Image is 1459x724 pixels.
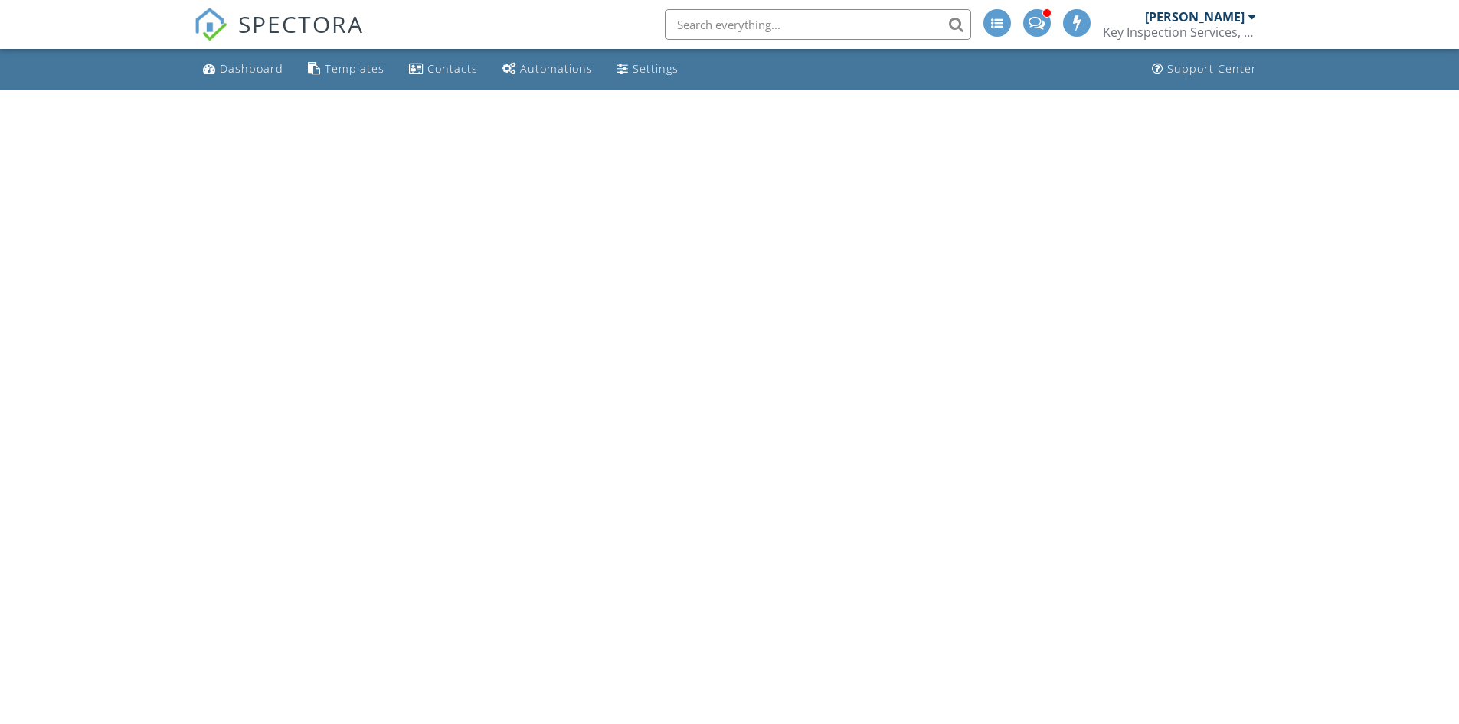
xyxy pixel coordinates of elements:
div: Support Center [1167,61,1257,76]
div: Key Inspection Services, LLC [1103,25,1256,40]
span: SPECTORA [238,8,364,40]
div: Settings [633,61,679,76]
div: Templates [325,61,384,76]
div: Automations [520,61,593,76]
a: Dashboard [197,55,290,84]
a: Automations (Advanced) [496,55,599,84]
div: Dashboard [220,61,283,76]
div: [PERSON_NAME] [1145,9,1245,25]
a: Contacts [403,55,484,84]
input: Search everything... [665,9,971,40]
img: The Best Home Inspection Software - Spectora [194,8,227,41]
div: Contacts [427,61,478,76]
a: Support Center [1146,55,1263,84]
a: Templates [302,55,391,84]
a: Settings [611,55,685,84]
a: SPECTORA [194,21,364,53]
